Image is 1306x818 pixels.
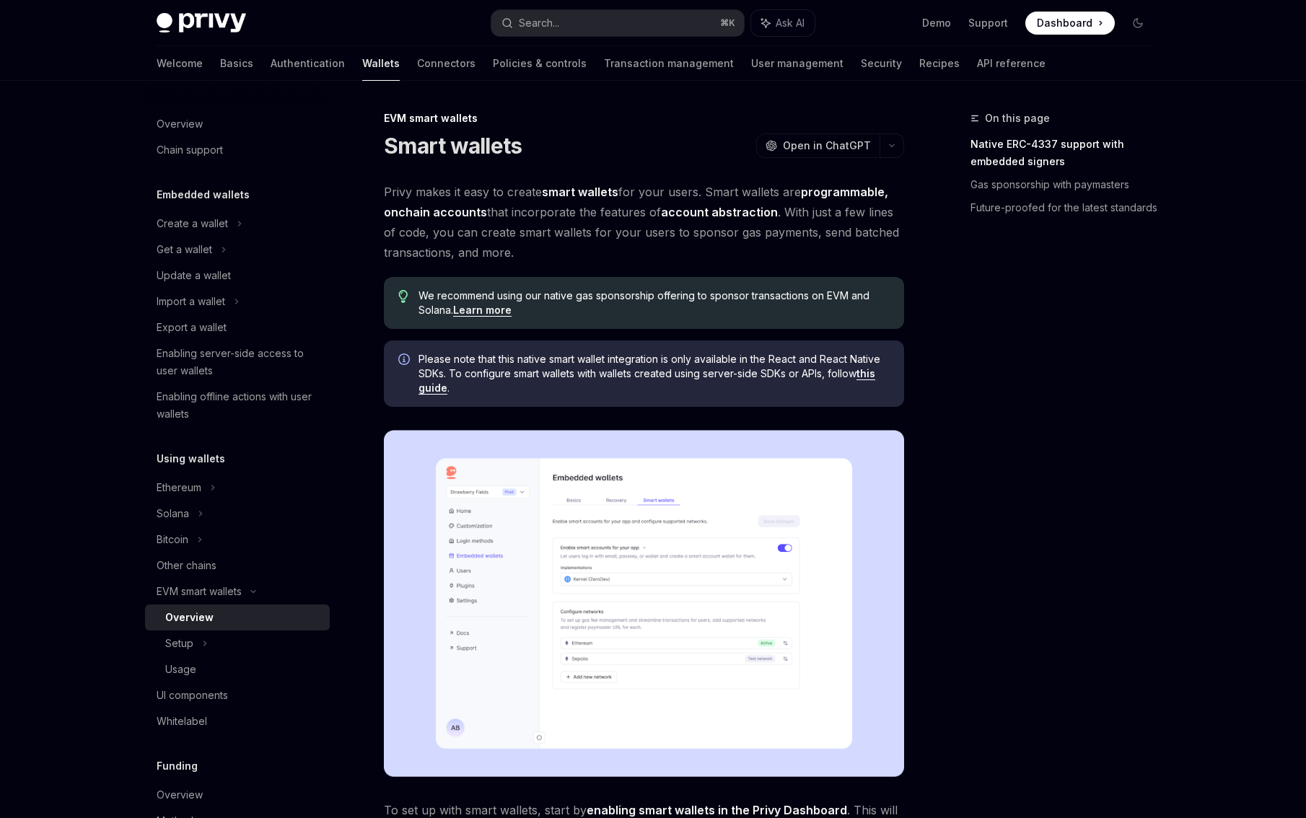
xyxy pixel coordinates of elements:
[751,10,815,36] button: Ask AI
[157,479,201,496] div: Ethereum
[417,46,475,81] a: Connectors
[720,17,735,29] span: ⌘ K
[985,110,1050,127] span: On this page
[384,182,904,263] span: Privy makes it easy to create for your users. Smart wallets are that incorporate the features of ...
[157,757,198,775] h5: Funding
[157,345,321,379] div: Enabling server-side access to user wallets
[418,289,890,317] span: We recommend using our native gas sponsorship offering to sponsor transactions on EVM and Solana.
[145,682,330,708] a: UI components
[145,782,330,808] a: Overview
[756,133,880,158] button: Open in ChatGPT
[165,635,193,652] div: Setup
[145,604,330,630] a: Overview
[968,16,1008,30] a: Support
[493,46,587,81] a: Policies & controls
[157,713,207,730] div: Whitelabel
[157,267,231,284] div: Update a wallet
[977,46,1046,81] a: API reference
[157,141,223,159] div: Chain support
[145,384,330,427] a: Enabling offline actions with user wallets
[271,46,345,81] a: Authentication
[157,241,212,258] div: Get a wallet
[157,786,203,804] div: Overview
[922,16,951,30] a: Demo
[157,687,228,704] div: UI components
[384,133,522,159] h1: Smart wallets
[145,553,330,579] a: Other chains
[145,340,330,384] a: Enabling server-side access to user wallets
[970,196,1161,219] a: Future-proofed for the latest standards
[519,14,559,32] div: Search...
[491,10,744,36] button: Search...⌘K
[157,46,203,81] a: Welcome
[861,46,902,81] a: Security
[1025,12,1115,35] a: Dashboard
[362,46,400,81] a: Wallets
[418,352,890,395] span: Please note that this native smart wallet integration is only available in the React and React Na...
[145,137,330,163] a: Chain support
[157,557,216,574] div: Other chains
[157,186,250,203] h5: Embedded wallets
[157,13,246,33] img: dark logo
[157,215,228,232] div: Create a wallet
[165,609,214,626] div: Overview
[220,46,253,81] a: Basics
[398,353,413,368] svg: Info
[157,319,227,336] div: Export a wallet
[145,315,330,340] a: Export a wallet
[165,661,196,678] div: Usage
[384,111,904,126] div: EVM smart wallets
[398,290,408,303] svg: Tip
[145,111,330,137] a: Overview
[776,16,805,30] span: Ask AI
[384,430,904,777] img: Sample enable smart wallets
[157,531,188,548] div: Bitcoin
[1126,12,1149,35] button: Toggle dark mode
[145,263,330,289] a: Update a wallet
[145,708,330,734] a: Whitelabel
[783,138,871,153] span: Open in ChatGPT
[970,173,1161,196] a: Gas sponsorship with paymasters
[157,450,225,467] h5: Using wallets
[1037,16,1092,30] span: Dashboard
[145,656,330,682] a: Usage
[157,505,189,522] div: Solana
[157,115,203,133] div: Overview
[661,205,778,220] a: account abstraction
[157,293,225,310] div: Import a wallet
[970,133,1161,173] a: Native ERC-4337 support with embedded signers
[751,46,843,81] a: User management
[604,46,734,81] a: Transaction management
[587,803,847,818] a: enabling smart wallets in the Privy Dashboard
[542,185,618,199] strong: smart wallets
[157,388,321,423] div: Enabling offline actions with user wallets
[919,46,960,81] a: Recipes
[453,304,512,317] a: Learn more
[157,583,242,600] div: EVM smart wallets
